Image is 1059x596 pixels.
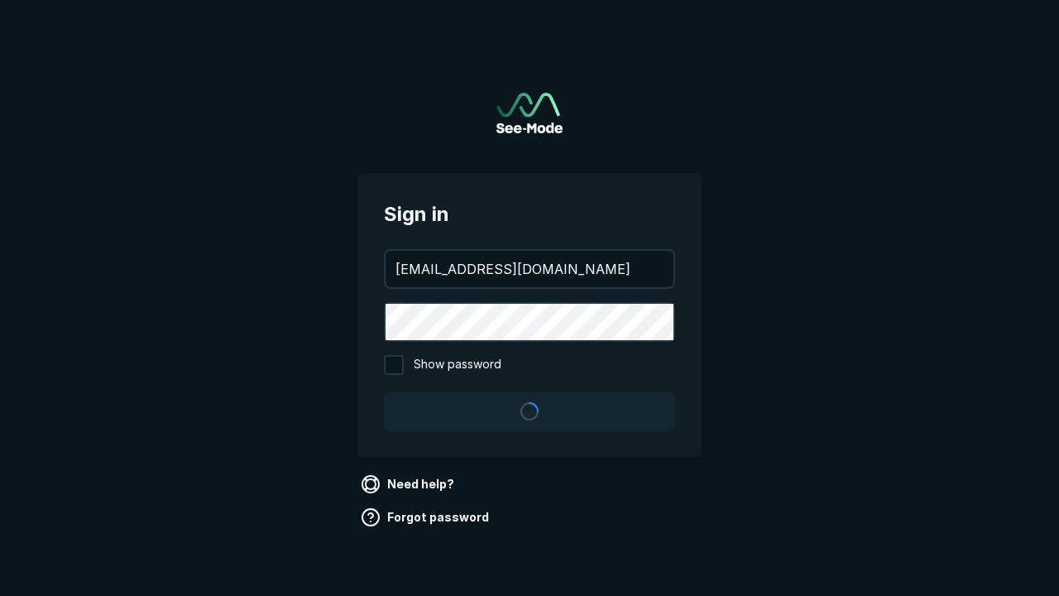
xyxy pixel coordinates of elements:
a: Forgot password [357,504,496,531]
img: See-Mode Logo [496,93,563,133]
a: Go to sign in [496,93,563,133]
span: Show password [414,355,501,375]
a: Need help? [357,471,461,497]
span: Sign in [384,199,675,229]
input: your@email.com [386,251,673,287]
